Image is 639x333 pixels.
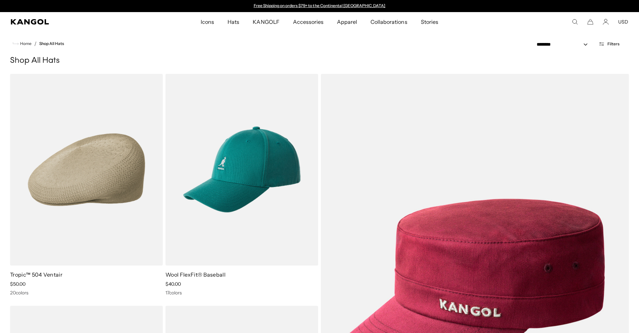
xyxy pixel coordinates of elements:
[10,271,62,278] a: Tropic™ 504 Ventair
[250,3,389,9] slideshow-component: Announcement bar
[534,41,594,48] select: Sort by: Featured
[330,12,364,32] a: Apparel
[337,12,357,32] span: Apparel
[165,74,318,266] img: Wool FlexFit® Baseball
[39,41,64,46] a: Shop All Hats
[414,12,445,32] a: Stories
[572,19,578,25] summary: Search here
[364,12,414,32] a: Collaborations
[32,40,37,48] li: /
[421,12,438,32] span: Stories
[13,41,32,47] a: Home
[10,290,163,296] div: 20 colors
[165,290,318,296] div: 17 colors
[594,41,624,47] button: Open filters
[254,3,386,8] a: Free Shipping on orders $79+ to the Continental [GEOGRAPHIC_DATA]
[201,12,214,32] span: Icons
[371,12,407,32] span: Collaborations
[228,12,239,32] span: Hats
[10,281,26,287] span: $50.00
[253,12,279,32] span: KANGOLF
[607,42,620,46] span: Filters
[11,19,133,25] a: Kangol
[194,12,221,32] a: Icons
[250,3,389,9] div: Announcement
[286,12,330,32] a: Accessories
[250,3,389,9] div: 1 of 2
[618,19,628,25] button: USD
[221,12,246,32] a: Hats
[165,281,181,287] span: $40.00
[603,19,609,25] a: Account
[587,19,593,25] button: Cart
[293,12,324,32] span: Accessories
[10,56,629,66] h1: Shop All Hats
[246,12,286,32] a: KANGOLF
[19,41,32,46] span: Home
[10,74,163,266] img: Tropic™ 504 Ventair
[165,271,226,278] a: Wool FlexFit® Baseball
